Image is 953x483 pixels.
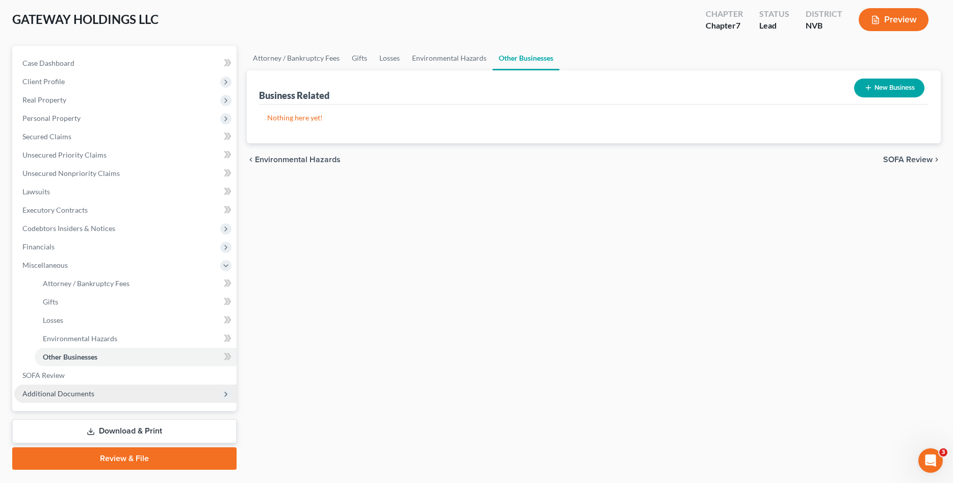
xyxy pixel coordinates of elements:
a: Download & Print [12,419,237,443]
span: Attorney / Bankruptcy Fees [43,279,130,288]
a: Case Dashboard [14,54,237,72]
a: Unsecured Priority Claims [14,146,237,164]
div: Chapter [706,20,743,32]
a: SOFA Review [14,366,237,385]
span: GATEWAY HOLDINGS LLC [12,12,159,27]
div: NVB [806,20,842,32]
span: Personal Property [22,114,81,122]
div: District [806,8,842,20]
a: Attorney / Bankruptcy Fees [247,46,346,70]
a: Environmental Hazards [35,329,237,348]
a: Gifts [35,293,237,311]
p: Nothing here yet! [267,113,920,123]
div: Status [759,8,789,20]
a: Executory Contracts [14,201,237,219]
span: SOFA Review [22,371,65,379]
span: Case Dashboard [22,59,74,67]
span: 7 [736,20,740,30]
a: Secured Claims [14,128,237,146]
span: Lawsuits [22,187,50,196]
iframe: Intercom live chat [918,448,943,473]
a: Attorney / Bankruptcy Fees [35,274,237,293]
span: Executory Contracts [22,206,88,214]
span: 3 [939,448,947,456]
a: Losses [35,311,237,329]
span: Secured Claims [22,132,71,141]
span: Unsecured Priority Claims [22,150,107,159]
div: Chapter [706,8,743,20]
a: Review & File [12,447,237,470]
span: SOFA Review [883,156,933,164]
div: Business Related [259,89,329,101]
span: Other Businesses [43,352,97,361]
span: Client Profile [22,77,65,86]
button: New Business [854,79,924,97]
a: Losses [373,46,406,70]
span: Financials [22,242,55,251]
span: Real Property [22,95,66,104]
span: Environmental Hazards [43,334,117,343]
span: Codebtors Insiders & Notices [22,224,115,233]
button: SOFA Review chevron_right [883,156,941,164]
span: Unsecured Nonpriority Claims [22,169,120,177]
a: Other Businesses [35,348,237,366]
span: Additional Documents [22,389,94,398]
a: Environmental Hazards [406,46,493,70]
i: chevron_left [247,156,255,164]
span: Environmental Hazards [255,156,341,164]
span: Gifts [43,297,58,306]
span: Losses [43,316,63,324]
button: chevron_left Environmental Hazards [247,156,341,164]
a: Other Businesses [493,46,559,70]
a: Unsecured Nonpriority Claims [14,164,237,183]
span: Miscellaneous [22,261,68,269]
a: Lawsuits [14,183,237,201]
a: Gifts [346,46,373,70]
button: Preview [859,8,929,31]
div: Lead [759,20,789,32]
i: chevron_right [933,156,941,164]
